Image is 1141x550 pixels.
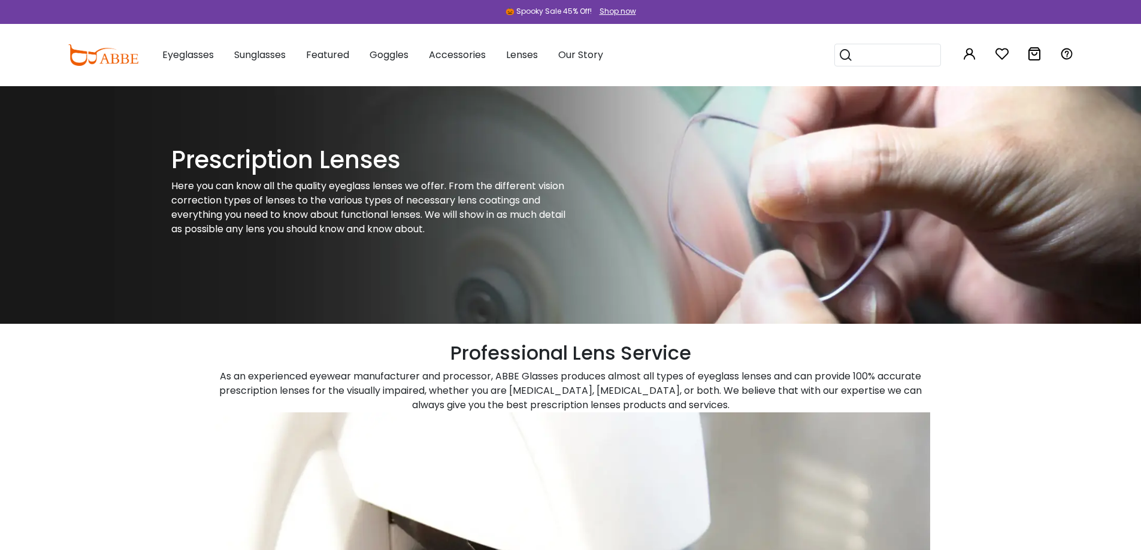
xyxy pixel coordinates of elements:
h1: Prescription Lenses [171,145,571,174]
span: Goggles [370,48,408,62]
h2: Professional Lens Service [211,342,930,364]
span: Accessories [429,48,486,62]
img: abbeglasses.com [68,44,138,66]
div: 🎃 Spooky Sale 45% Off! [506,6,592,17]
a: Shop now [594,6,636,16]
div: Shop now [600,6,636,17]
span: Eyeglasses [162,48,214,62]
span: Featured [306,48,349,62]
p: As an experienced eyewear manufacturer and processor, ABBE Glasses produces almost all types of e... [211,369,930,412]
span: Lenses [506,48,538,62]
span: Sunglasses [234,48,286,62]
span: Our Story [558,48,603,62]
p: Here you can know all the quality eyeglass lenses we offer. From the different vision correction ... [171,179,571,236]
